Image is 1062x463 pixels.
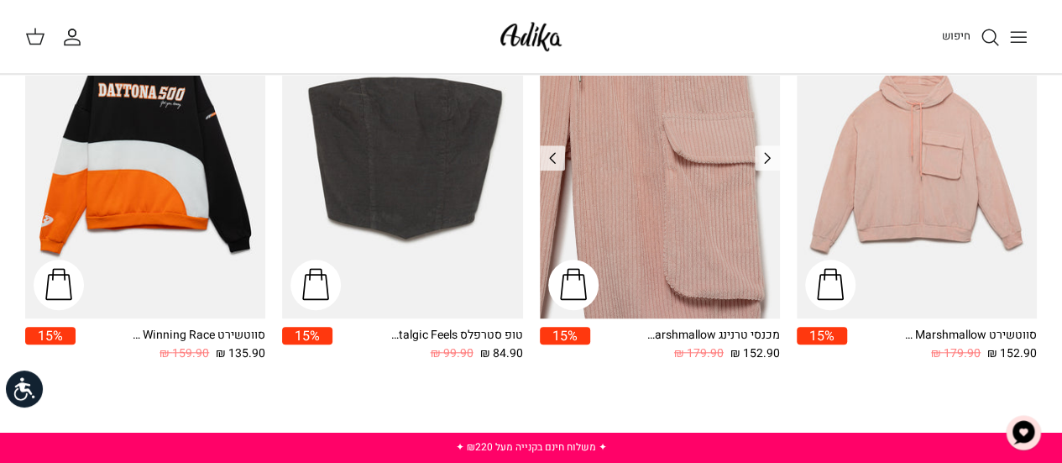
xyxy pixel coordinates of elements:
[540,327,590,345] span: 15%
[797,327,847,345] span: 15%
[942,27,1000,47] a: חיפוש
[480,345,523,363] span: 84.90 ₪
[62,27,89,47] a: החשבון שלי
[160,345,209,363] span: 159.90 ₪
[1000,18,1037,55] button: Toggle menu
[456,439,607,455] a: ✦ משלוח חינם בקנייה מעל ₪220 ✦
[540,145,565,171] a: Previous
[674,345,724,363] span: 179.90 ₪
[942,28,970,44] span: חיפוש
[797,327,847,363] a: 15%
[998,408,1049,458] button: צ'אט
[847,327,1037,363] a: סווטשירט Walking On Marshmallow 152.90 ₪ 179.90 ₪
[755,145,780,171] a: Previous
[646,327,780,345] div: מכנסי טרנינג Walking On Marshmallow
[730,345,780,363] span: 152.90 ₪
[25,327,76,345] span: 15%
[987,345,1037,363] span: 152.90 ₪
[76,327,265,363] a: סווטשירט Winning Race אוברסייז 135.90 ₪ 159.90 ₪
[431,345,473,363] span: 99.90 ₪
[389,327,523,345] div: טופ סטרפלס Nostalgic Feels קורדרוי
[282,327,332,345] span: 15%
[131,327,265,345] div: סווטשירט Winning Race אוברסייז
[495,17,567,56] img: Adika IL
[25,327,76,363] a: 15%
[540,327,590,363] a: 15%
[282,327,332,363] a: 15%
[590,327,780,363] a: מכנסי טרנינג Walking On Marshmallow 152.90 ₪ 179.90 ₪
[332,327,522,363] a: טופ סטרפלס Nostalgic Feels קורדרוי 84.90 ₪ 99.90 ₪
[216,345,265,363] span: 135.90 ₪
[902,327,1037,345] div: סווטשירט Walking On Marshmallow
[931,345,981,363] span: 179.90 ₪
